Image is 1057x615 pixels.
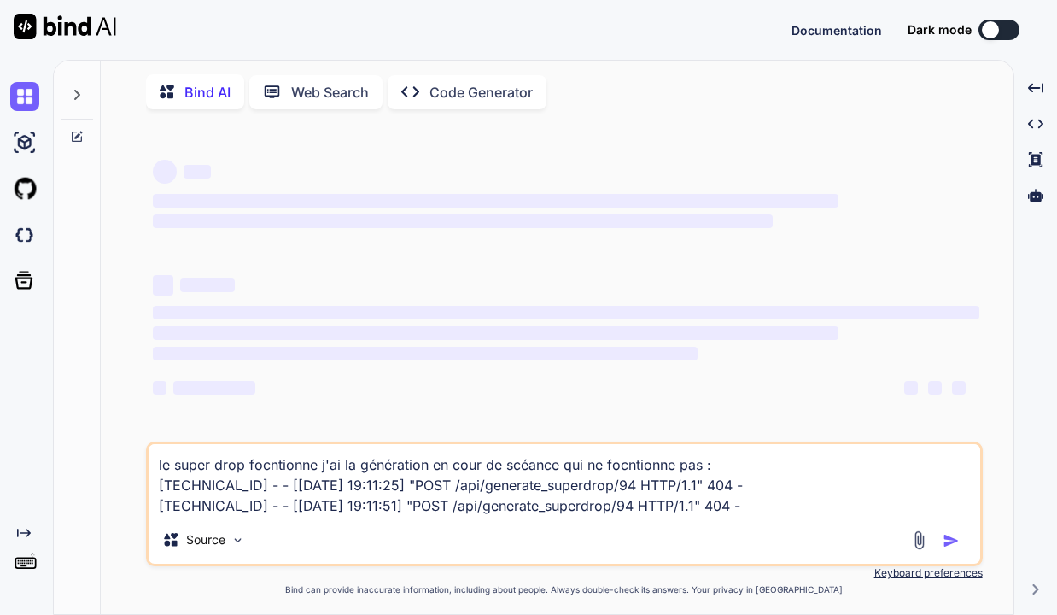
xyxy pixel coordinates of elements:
[153,381,166,395] span: ‌
[791,21,882,39] button: Documentation
[146,583,983,596] p: Bind can provide inaccurate information, including about people. Always double-check its answers....
[149,444,980,516] textarea: le super drop focntionne j'ai la génération en cour de scéance qui ne focntionne pas : [TECHNICAL...
[153,306,979,319] span: ‌
[10,128,39,157] img: ai-studio
[231,533,245,548] img: Pick Models
[153,214,773,228] span: ‌
[153,160,177,184] span: ‌
[928,381,942,395] span: ‌
[10,82,39,111] img: chat
[10,220,39,249] img: darkCloudIdeIcon
[153,275,173,296] span: ‌
[153,326,838,340] span: ‌
[10,174,39,203] img: githubLight
[908,21,972,38] span: Dark mode
[943,532,960,549] img: icon
[184,165,211,179] span: ‌
[791,23,882,38] span: Documentation
[952,381,966,395] span: ‌
[180,278,235,292] span: ‌
[173,381,255,395] span: ‌
[904,381,918,395] span: ‌
[429,82,533,102] p: Code Generator
[184,82,231,102] p: Bind AI
[153,194,838,208] span: ‌
[14,14,116,39] img: Bind AI
[291,82,369,102] p: Web Search
[186,531,225,548] p: Source
[909,530,929,550] img: attachment
[146,566,983,580] p: Keyboard preferences
[153,347,698,360] span: ‌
